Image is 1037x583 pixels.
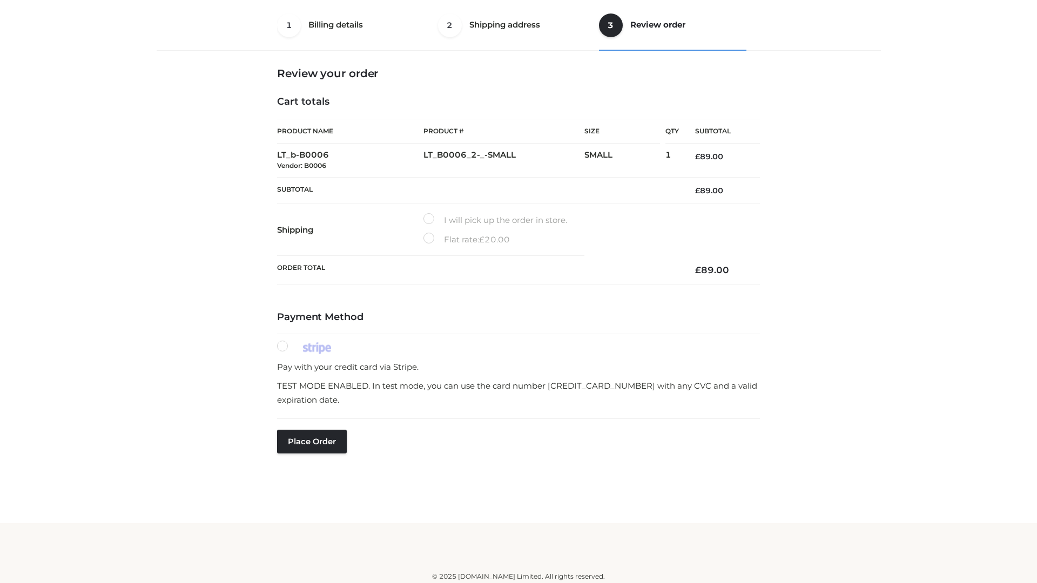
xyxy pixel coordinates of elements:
h4: Payment Method [277,311,760,323]
bdi: 20.00 [479,234,510,245]
div: © 2025 [DOMAIN_NAME] Limited. All rights reserved. [160,571,877,582]
p: TEST MODE ENABLED. In test mode, you can use the card number [CREDIT_CARD_NUMBER] with any CVC an... [277,379,760,406]
h3: Review your order [277,67,760,80]
th: Product Name [277,119,423,144]
td: LT_b-B0006 [277,144,423,178]
th: Qty [665,119,679,144]
span: £ [695,265,701,275]
span: £ [479,234,484,245]
td: 1 [665,144,679,178]
h4: Cart totals [277,96,760,108]
label: Flat rate: [423,233,510,247]
th: Size [584,119,660,144]
p: Pay with your credit card via Stripe. [277,360,760,374]
button: Place order [277,430,347,453]
span: £ [695,186,700,195]
th: Order Total [277,256,679,284]
th: Shipping [277,204,423,256]
td: LT_B0006_2-_-SMALL [423,144,584,178]
bdi: 89.00 [695,265,729,275]
th: Product # [423,119,584,144]
td: SMALL [584,144,665,178]
bdi: 89.00 [695,186,723,195]
th: Subtotal [277,177,679,204]
small: Vendor: B0006 [277,161,326,170]
bdi: 89.00 [695,152,723,161]
th: Subtotal [679,119,760,144]
span: £ [695,152,700,161]
label: I will pick up the order in store. [423,213,567,227]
